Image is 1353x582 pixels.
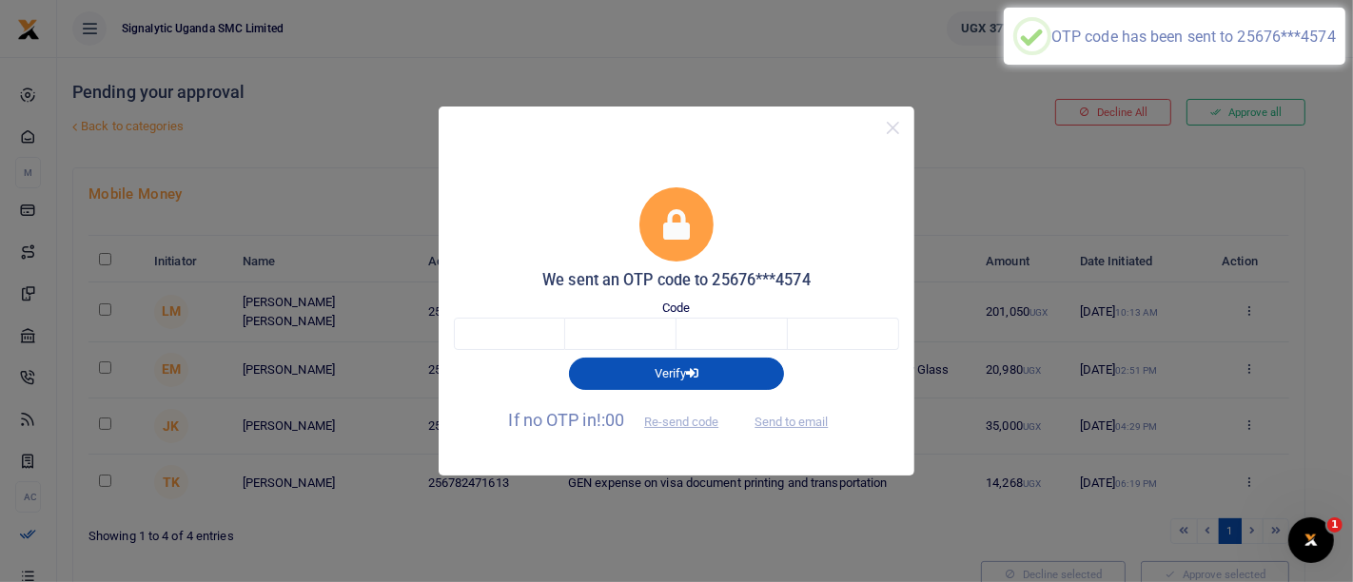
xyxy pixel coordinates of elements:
[454,271,899,290] h5: We sent an OTP code to 25676***4574
[662,299,690,318] label: Code
[1288,517,1334,563] iframe: Intercom live chat
[509,410,735,430] span: If no OTP in
[597,410,624,430] span: !:00
[569,358,784,390] button: Verify
[1051,28,1336,46] div: OTP code has been sent to 25676***4574
[1327,517,1343,533] span: 1
[879,114,907,142] button: Close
